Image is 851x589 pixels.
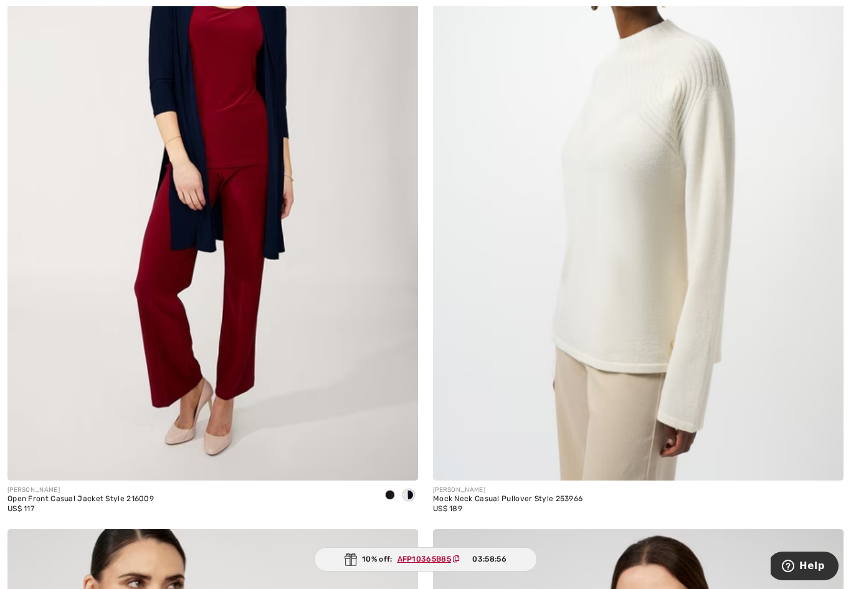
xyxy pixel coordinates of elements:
[345,553,357,566] img: Gift.svg
[7,486,154,495] div: [PERSON_NAME]
[7,504,34,513] span: US$ 117
[433,504,462,513] span: US$ 189
[399,486,418,506] div: Midnight
[314,547,537,572] div: 10% off:
[7,495,154,504] div: Open Front Casual Jacket Style 216009
[381,486,399,506] div: Black
[433,495,582,504] div: Mock Neck Casual Pullover Style 253966
[771,552,839,583] iframe: Opens a widget where you can find more information
[472,553,506,565] span: 03:58:56
[433,486,582,495] div: [PERSON_NAME]
[397,555,451,563] ins: AFP10365B85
